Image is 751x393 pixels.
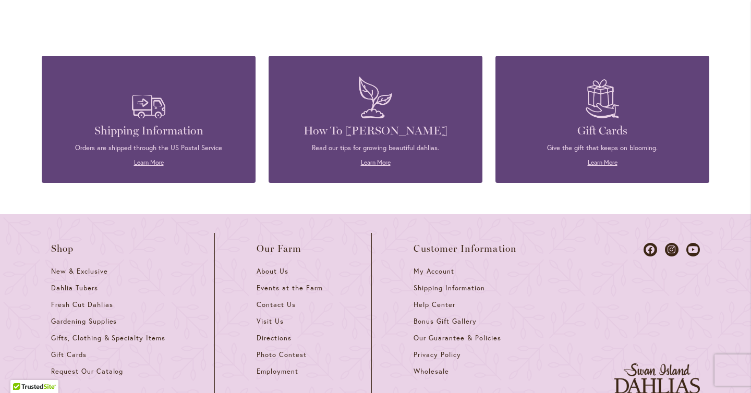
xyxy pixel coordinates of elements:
span: Gift Cards [51,350,87,359]
span: Photo Contest [257,350,307,359]
a: Dahlias on Youtube [686,243,700,256]
span: Gifts, Clothing & Specialty Items [51,334,165,342]
span: Dahlia Tubers [51,284,98,292]
span: Events at the Farm [257,284,322,292]
a: Learn More [134,158,164,166]
a: Dahlias on Facebook [644,243,657,256]
span: Fresh Cut Dahlias [51,300,113,309]
h4: How To [PERSON_NAME] [284,124,467,138]
span: Request Our Catalog [51,367,123,376]
span: Help Center [414,300,455,309]
a: Learn More [361,158,391,166]
iframe: Launch Accessibility Center [8,356,37,385]
span: Shipping Information [414,284,484,292]
span: Privacy Policy [414,350,461,359]
span: Bonus Gift Gallery [414,317,476,326]
span: Contact Us [257,300,296,309]
span: Gardening Supplies [51,317,117,326]
span: Visit Us [257,317,284,326]
span: Customer Information [414,243,517,254]
span: New & Exclusive [51,267,108,276]
a: Dahlias on Instagram [665,243,679,256]
span: Directions [257,334,292,342]
h4: Shipping Information [57,124,240,138]
a: Learn More [588,158,617,166]
span: Shop [51,243,74,254]
h4: Gift Cards [511,124,694,138]
span: My Account [414,267,454,276]
span: About Us [257,267,288,276]
p: Read our tips for growing beautiful dahlias. [284,143,467,153]
span: Our Guarantee & Policies [414,334,501,342]
p: Give the gift that keeps on blooming. [511,143,694,153]
span: Employment [257,367,298,376]
p: Orders are shipped through the US Postal Service [57,143,240,153]
span: Our Farm [257,243,301,254]
span: Wholesale [414,367,449,376]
